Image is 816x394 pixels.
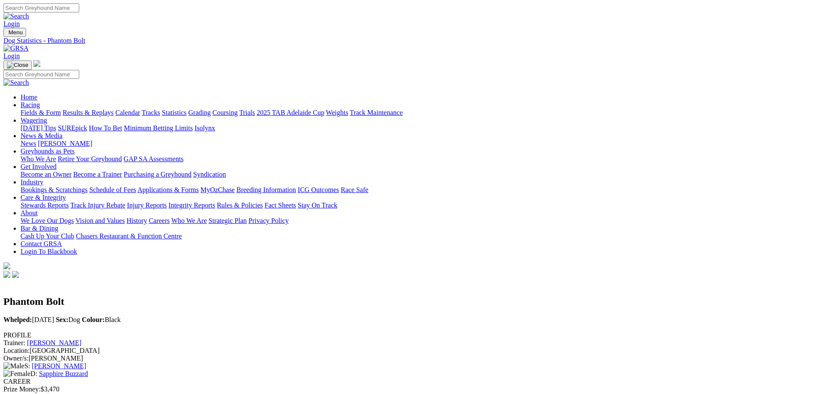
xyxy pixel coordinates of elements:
[236,186,296,193] a: Breeding Information
[341,186,368,193] a: Race Safe
[12,271,19,278] img: twitter.svg
[21,132,63,139] a: News & Media
[21,186,87,193] a: Bookings & Scratchings
[3,347,813,355] div: [GEOGRAPHIC_DATA]
[209,217,247,224] a: Strategic Plan
[149,217,170,224] a: Careers
[3,20,20,27] a: Login
[124,155,184,162] a: GAP SA Assessments
[3,60,32,70] button: Toggle navigation
[9,29,23,36] span: Menu
[3,316,54,323] span: [DATE]
[21,140,36,147] a: News
[58,155,122,162] a: Retire Your Greyhound
[3,339,25,346] span: Trainer:
[137,186,199,193] a: Applications & Forms
[70,202,125,209] a: Track Injury Rebate
[21,109,61,116] a: Fields & Form
[3,378,813,385] div: CAREER
[21,248,77,255] a: Login To Blackbook
[3,316,32,323] b: Whelped:
[3,12,29,20] img: Search
[3,362,30,370] span: S:
[127,202,167,209] a: Injury Reports
[21,232,74,240] a: Cash Up Your Club
[56,316,80,323] span: Dog
[21,171,72,178] a: Become an Owner
[3,355,813,362] div: [PERSON_NAME]
[257,109,324,116] a: 2025 TAB Adelaide Cup
[168,202,215,209] a: Integrity Reports
[21,171,813,178] div: Get Involved
[3,70,79,79] input: Search
[124,171,191,178] a: Purchasing a Greyhound
[21,140,813,147] div: News & Media
[21,217,813,225] div: About
[21,217,74,224] a: We Love Our Dogs
[76,232,182,240] a: Chasers Restaurant & Function Centre
[265,202,296,209] a: Fact Sheets
[239,109,255,116] a: Trials
[21,202,813,209] div: Care & Integrity
[82,316,121,323] span: Black
[21,163,57,170] a: Get Involved
[3,331,813,339] div: PROFILE
[298,186,339,193] a: ICG Outcomes
[193,171,226,178] a: Syndication
[75,217,125,224] a: Vision and Values
[33,60,40,67] img: logo-grsa-white.png
[142,109,160,116] a: Tracks
[3,28,26,37] button: Toggle navigation
[217,202,263,209] a: Rules & Policies
[115,109,140,116] a: Calendar
[63,109,114,116] a: Results & Replays
[188,109,211,116] a: Grading
[21,124,56,132] a: [DATE] Tips
[248,217,289,224] a: Privacy Policy
[212,109,238,116] a: Coursing
[3,362,24,370] img: Male
[21,178,43,186] a: Industry
[21,93,37,101] a: Home
[350,109,403,116] a: Track Maintenance
[3,370,30,378] img: Female
[3,52,20,60] a: Login
[21,155,813,163] div: Greyhounds as Pets
[38,140,92,147] a: [PERSON_NAME]
[21,194,66,201] a: Care & Integrity
[21,186,813,194] div: Industry
[162,109,187,116] a: Statistics
[124,124,193,132] a: Minimum Betting Limits
[82,316,105,323] b: Colour:
[3,37,813,45] div: Dog Statistics - Phantom Bolt
[7,62,28,69] img: Close
[21,124,813,132] div: Wagering
[298,202,337,209] a: Stay On Track
[21,225,58,232] a: Bar & Dining
[3,370,37,377] span: D:
[21,232,813,240] div: Bar & Dining
[21,202,69,209] a: Stewards Reports
[89,124,123,132] a: How To Bet
[126,217,147,224] a: History
[3,45,29,52] img: GRSA
[171,217,207,224] a: Who We Are
[21,240,62,247] a: Contact GRSA
[3,79,29,87] img: Search
[58,124,87,132] a: SUREpick
[32,362,86,370] a: [PERSON_NAME]
[194,124,215,132] a: Isolynx
[3,271,10,278] img: facebook.svg
[56,316,68,323] b: Sex:
[73,171,122,178] a: Become a Trainer
[326,109,348,116] a: Weights
[89,186,136,193] a: Schedule of Fees
[21,147,75,155] a: Greyhounds as Pets
[200,186,235,193] a: MyOzChase
[27,339,81,346] a: [PERSON_NAME]
[3,262,10,269] img: logo-grsa-white.png
[39,370,88,377] a: Sapphire Buzzard
[3,3,79,12] input: Search
[3,385,813,393] div: $3,470
[3,385,41,393] span: Prize Money:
